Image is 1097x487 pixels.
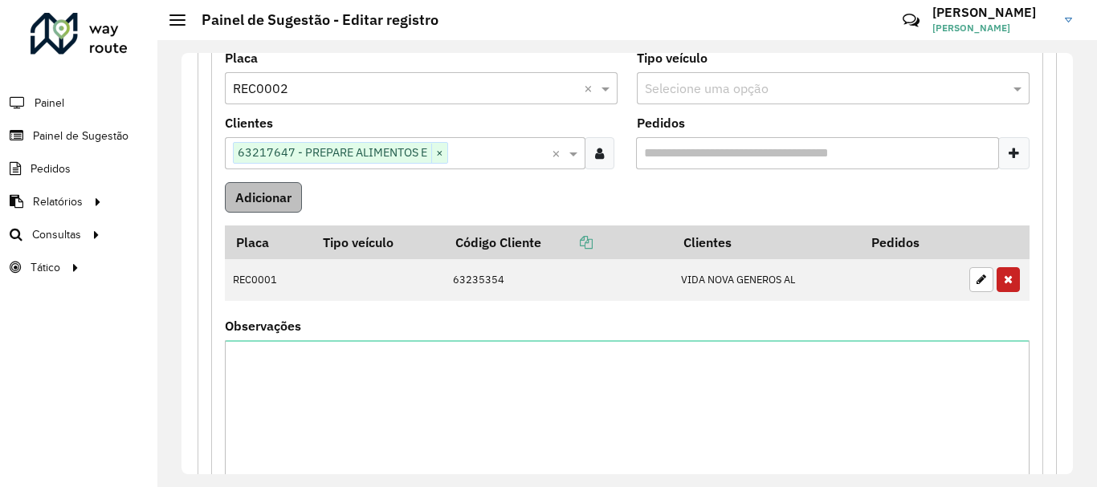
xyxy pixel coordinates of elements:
[932,21,1053,35] span: [PERSON_NAME]
[225,113,273,132] label: Clientes
[225,48,258,67] label: Placa
[431,144,447,163] span: ×
[31,160,71,177] span: Pedidos
[673,225,861,259] th: Clientes
[225,225,312,259] th: Placa
[637,113,685,132] label: Pedidos
[33,128,128,144] span: Painel de Sugestão
[637,48,708,67] label: Tipo veículo
[932,5,1053,20] h3: [PERSON_NAME]
[860,225,960,259] th: Pedidos
[444,259,672,301] td: 63235354
[312,225,444,259] th: Tipo veículo
[32,226,81,243] span: Consultas
[541,234,593,250] a: Copiar
[225,316,301,335] label: Observações
[31,259,60,276] span: Tático
[186,11,438,29] h2: Painel de Sugestão - Editar registro
[894,3,928,38] a: Contato Rápido
[234,143,431,162] span: 63217647 - PREPARE ALIMENTOS E
[225,182,302,213] button: Adicionar
[33,193,83,210] span: Relatórios
[444,225,672,259] th: Código Cliente
[35,95,64,112] span: Painel
[552,144,565,163] span: Clear all
[584,79,597,98] span: Clear all
[673,259,861,301] td: VIDA NOVA GENEROS AL
[225,259,312,301] td: REC0001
